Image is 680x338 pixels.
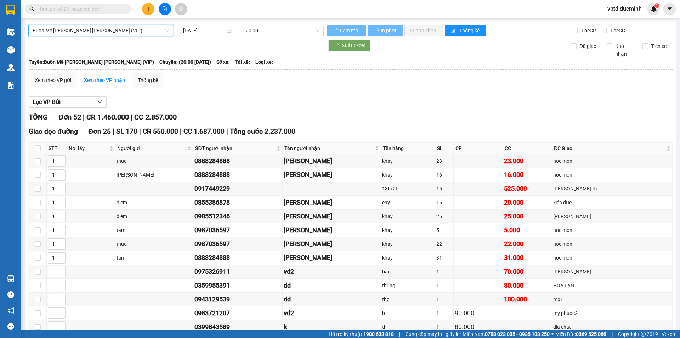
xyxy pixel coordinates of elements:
[283,279,381,293] td: dd
[194,294,281,304] div: 0943129539
[139,127,141,135] span: |
[69,144,108,152] span: Nơi lấy
[194,170,281,180] div: 0888284888
[553,185,671,193] div: [PERSON_NAME].dx
[283,251,381,265] td: hùng trứng
[641,332,646,337] span: copyright
[382,254,434,262] div: khay
[47,143,67,154] th: STT
[230,127,295,135] span: Tổng cước 2.237.000
[113,127,114,135] span: |
[117,199,192,206] div: diem
[333,28,339,33] span: loading
[283,154,381,168] td: hùng trứng
[7,46,15,54] img: warehouse-icon
[194,253,281,263] div: 0888284888
[334,43,342,48] span: loading
[283,293,381,306] td: dd
[117,157,192,165] div: thuc
[29,113,48,121] span: TỔNG
[455,308,501,318] div: 90.000
[283,265,381,279] td: vd2
[435,143,454,154] th: SL
[7,323,14,330] span: message
[89,127,111,135] span: Đơn 25
[193,210,282,223] td: 0985512346
[117,226,192,234] div: tam
[7,82,15,89] img: solution-icon
[284,156,380,166] div: [PERSON_NAME]
[193,293,282,306] td: 0943129539
[554,144,665,152] span: ĐC Giao
[235,58,250,66] span: Tài xế:
[178,6,183,11] span: aim
[656,3,658,8] span: 1
[382,268,434,276] div: bao
[194,267,281,277] div: 0975326911
[463,330,550,338] span: Miền Nam
[340,27,361,34] span: Làm mới
[382,323,434,331] div: th
[608,27,626,34] span: Lọc CC
[6,5,15,15] img: logo-vxr
[436,171,452,179] div: 16
[454,143,503,154] th: CR
[648,42,669,50] span: Trên xe
[436,199,452,206] div: 15
[553,240,671,248] div: hoc mon
[382,199,434,206] div: cây
[363,331,394,337] strong: 1900 633 818
[382,171,434,179] div: khay
[504,267,551,277] div: 70.000
[7,291,14,298] span: question-circle
[283,168,381,182] td: hùng trứng
[193,182,282,196] td: 0917449229
[284,267,380,277] div: vd2
[146,6,151,11] span: plus
[194,156,281,166] div: 0888284888
[382,309,434,317] div: b
[504,253,551,263] div: 31.000
[579,27,597,34] span: Lọc CR
[553,199,671,206] div: kiến đức
[216,58,230,66] span: Số xe:
[553,157,671,165] div: hoc mon
[328,40,370,51] button: Xuất Excel
[553,282,671,289] div: HOA LAN
[175,3,187,15] button: aim
[194,239,281,249] div: 0987036597
[406,330,461,338] span: Cung cấp máy in - giấy in:
[29,59,154,65] b: Tuyến: Buôn Mê [PERSON_NAME] [PERSON_NAME] (VIP)
[553,226,671,234] div: hoc mon
[504,239,551,249] div: 22.000
[342,41,365,49] span: Xuất Excel
[194,322,281,332] div: 0399843589
[117,240,192,248] div: thuc
[553,268,671,276] div: [PERSON_NAME]
[284,239,380,249] div: [PERSON_NAME]
[374,28,380,33] span: loading
[382,226,434,234] div: khay
[193,251,282,265] td: 0888284888
[193,320,282,334] td: 0399843589
[193,168,282,182] td: 0888284888
[193,265,282,279] td: 0975326911
[651,6,657,12] img: icon-new-feature
[39,5,123,13] input: Tìm tên, số ĐT hoặc mã đơn
[283,306,381,320] td: vd2
[436,212,452,220] div: 25
[194,184,281,194] div: 0917449229
[284,225,380,235] div: [PERSON_NAME]
[436,240,452,248] div: 22
[284,144,374,152] span: Tên người nhận
[117,144,186,152] span: Người gửi
[382,282,434,289] div: thung
[255,58,273,66] span: Loại xe:
[84,76,125,84] div: Xem theo VP nhận
[612,42,637,58] span: Kho nhận
[283,237,381,251] td: mau trứng
[576,331,606,337] strong: 0369 525 060
[503,143,552,154] th: CC
[436,282,452,289] div: 1
[97,99,103,105] span: down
